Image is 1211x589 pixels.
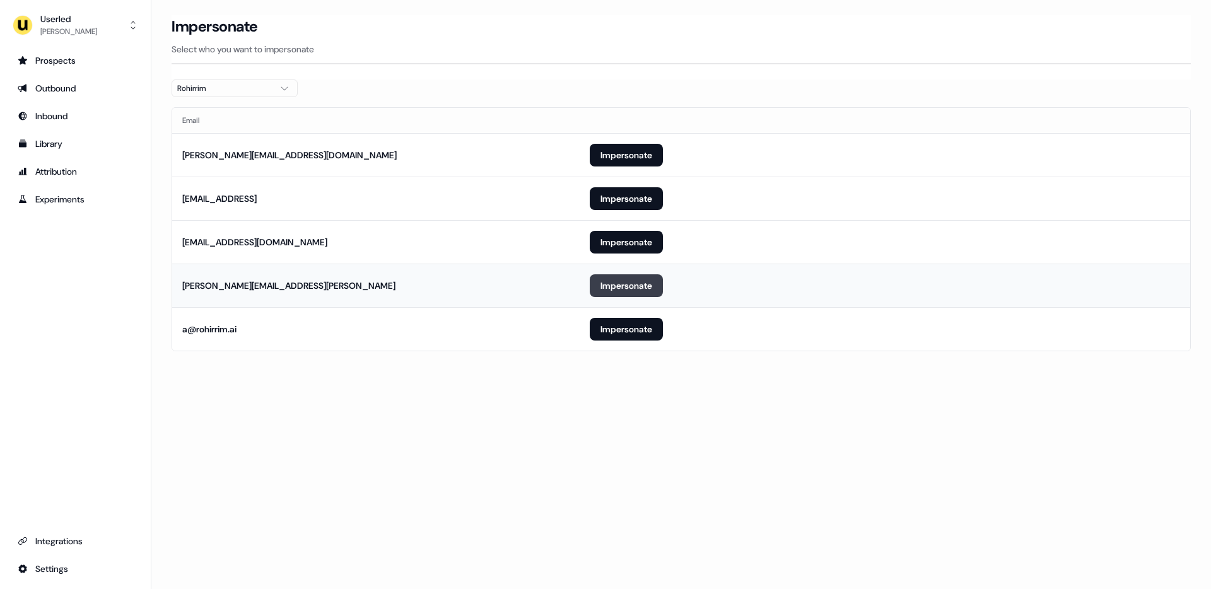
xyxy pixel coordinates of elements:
div: [EMAIL_ADDRESS] [182,192,257,205]
a: Go to prospects [10,50,141,71]
button: Impersonate [590,274,663,297]
a: Go to templates [10,134,141,154]
button: Impersonate [590,231,663,254]
div: Inbound [18,110,133,122]
a: Go to experiments [10,189,141,209]
a: Go to outbound experience [10,78,141,98]
div: Outbound [18,82,133,95]
div: [PERSON_NAME] [40,25,97,38]
th: Email [172,108,580,133]
div: [PERSON_NAME][EMAIL_ADDRESS][DOMAIN_NAME] [182,149,397,161]
a: Go to integrations [10,531,141,551]
button: Userled[PERSON_NAME] [10,10,141,40]
h3: Impersonate [172,17,258,36]
div: Settings [18,563,133,575]
div: Prospects [18,54,133,67]
button: Impersonate [590,187,663,210]
div: a@rohirrim.ai [182,323,237,335]
a: Go to Inbound [10,106,141,126]
button: Impersonate [590,318,663,341]
div: Attribution [18,165,133,178]
a: Go to attribution [10,161,141,182]
div: [EMAIL_ADDRESS][DOMAIN_NAME] [182,236,327,248]
button: Impersonate [590,144,663,166]
a: Go to integrations [10,559,141,579]
div: Userled [40,13,97,25]
div: Library [18,137,133,150]
div: Rohirrim [177,82,272,95]
p: Select who you want to impersonate [172,43,1191,55]
button: Rohirrim [172,79,298,97]
div: [PERSON_NAME][EMAIL_ADDRESS][PERSON_NAME] [182,279,395,292]
div: Integrations [18,535,133,547]
div: Experiments [18,193,133,206]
